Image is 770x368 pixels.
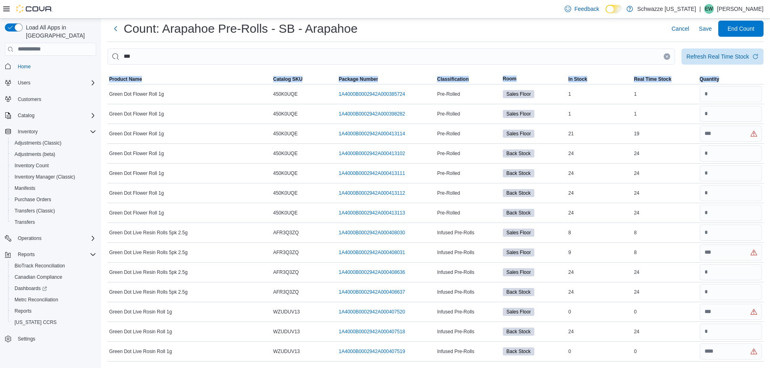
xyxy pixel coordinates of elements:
[15,174,75,180] span: Inventory Manager (Classic)
[339,269,405,275] a: 1A4000B0002942A000408636
[11,217,38,227] a: Transfers
[11,138,65,148] a: Adjustments (Classic)
[506,130,531,137] span: Sales Floor
[18,128,38,135] span: Inventory
[11,206,96,216] span: Transfers (Classic)
[339,309,405,315] a: 1A4000B0002942A000407520
[632,267,698,277] div: 24
[11,318,96,327] span: Washington CCRS
[15,285,47,292] span: Dashboards
[506,328,531,335] span: Back Stock
[109,130,164,137] span: Green Dot Flower Roll 1g
[11,261,96,271] span: BioTrack Reconciliation
[437,289,474,295] span: Infused Pre-Rolls
[273,76,303,82] span: Catalog SKU
[8,137,99,149] button: Adjustments (Classic)
[15,196,51,203] span: Purchase Orders
[109,269,188,275] span: Green Dot Live Resin Rolls 5pk 2.5g
[503,328,534,336] span: Back Stock
[109,309,172,315] span: Green Dot Live Rosin Roll 1g
[15,111,96,120] span: Catalog
[8,160,99,171] button: Inventory Count
[11,172,78,182] a: Inventory Manager (Classic)
[2,61,99,72] button: Home
[15,334,38,344] a: Settings
[337,74,435,84] button: Package Number
[605,5,622,13] input: Dark Mode
[506,189,531,197] span: Back Stock
[273,150,298,157] span: 450K0UQE
[273,91,298,97] span: 450K0UQE
[8,205,99,217] button: Transfers (Classic)
[11,318,60,327] a: [US_STATE] CCRS
[8,171,99,183] button: Inventory Manager (Classic)
[15,334,96,344] span: Settings
[11,295,61,305] a: Metrc Reconciliation
[11,138,96,148] span: Adjustments (Classic)
[632,129,698,139] div: 19
[109,76,142,82] span: Product Name
[18,251,35,258] span: Reports
[11,306,35,316] a: Reports
[632,347,698,356] div: 0
[686,53,749,61] div: Refresh Real Time Stock
[124,21,358,37] h1: Count: Arapahoe Pre-Rolls - SB - Arapahoe
[8,271,99,283] button: Canadian Compliance
[109,289,188,295] span: Green Dot Live Resin Rolls 5pk 2.5g
[11,149,96,159] span: Adjustments (beta)
[11,183,96,193] span: Manifests
[339,91,405,97] a: 1A4000B0002942A000385724
[15,263,65,269] span: BioTrack Reconciliation
[8,317,99,328] button: [US_STATE] CCRS
[11,161,96,170] span: Inventory Count
[109,210,164,216] span: Green Dot Flower Roll 1g
[632,287,698,297] div: 24
[109,190,164,196] span: Green Dot Flower Roll 1g
[699,25,712,33] span: Save
[15,78,96,88] span: Users
[699,4,701,14] p: |
[15,297,58,303] span: Metrc Reconciliation
[15,274,62,280] span: Canadian Compliance
[15,127,96,137] span: Inventory
[339,190,405,196] a: 1A4000B0002942A000413112
[503,149,534,158] span: Back Stock
[273,190,298,196] span: 450K0UQE
[506,110,531,118] span: Sales Floor
[109,91,164,97] span: Green Dot Flower Roll 1g
[506,229,531,236] span: Sales Floor
[15,308,32,314] span: Reports
[503,110,535,118] span: Sales Floor
[15,61,96,71] span: Home
[567,307,632,317] div: 0
[108,74,272,84] button: Product Name
[339,348,405,355] a: 1A4000B0002942A000407519
[2,110,99,121] button: Catalog
[273,130,298,137] span: 450K0UQE
[567,89,632,99] div: 1
[339,249,405,256] a: 1A4000B0002942A000408031
[11,261,68,271] a: BioTrack Reconciliation
[8,294,99,305] button: Metrc Reconciliation
[506,150,531,157] span: Back Stock
[15,208,55,214] span: Transfers (Classic)
[567,149,632,158] div: 24
[632,208,698,218] div: 24
[15,94,96,104] span: Customers
[632,149,698,158] div: 24
[437,229,474,236] span: Infused Pre-Rolls
[503,248,535,257] span: Sales Floor
[2,233,99,244] button: Operations
[16,5,53,13] img: Cova
[696,21,715,37] button: Save
[8,217,99,228] button: Transfers
[11,206,58,216] a: Transfers (Classic)
[108,21,124,37] button: Next
[567,287,632,297] div: 24
[567,228,632,238] div: 8
[109,348,172,355] span: Green Dot Live Rosin Roll 1g
[15,111,38,120] button: Catalog
[11,217,96,227] span: Transfers
[15,233,96,243] span: Operations
[567,208,632,218] div: 24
